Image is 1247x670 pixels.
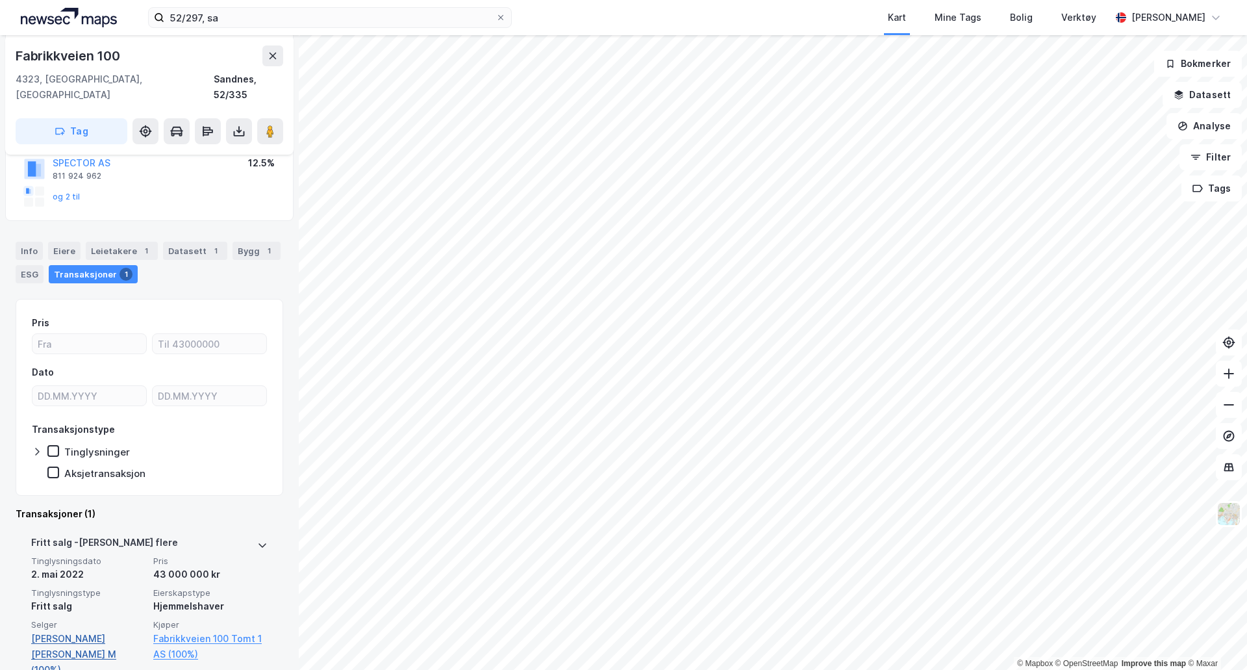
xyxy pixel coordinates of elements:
[1122,659,1186,668] a: Improve this map
[31,567,145,582] div: 2. mai 2022
[31,535,178,556] div: Fritt salg - [PERSON_NAME] flere
[1166,113,1242,139] button: Analyse
[1061,10,1096,25] div: Verktøy
[935,10,981,25] div: Mine Tags
[49,265,138,283] div: Transaksjoner
[153,567,268,582] div: 43 000 000 kr
[16,506,283,522] div: Transaksjoner (1)
[262,244,275,257] div: 1
[16,265,44,283] div: ESG
[1010,10,1033,25] div: Bolig
[153,386,266,406] input: DD.MM.YYYY
[888,10,906,25] div: Kart
[153,619,268,630] span: Kjøper
[214,71,283,103] div: Sandnes, 52/335
[16,242,43,260] div: Info
[120,268,132,281] div: 1
[1163,82,1242,108] button: Datasett
[153,599,268,614] div: Hjemmelshaver
[31,619,145,630] span: Selger
[1017,659,1053,668] a: Mapbox
[86,242,158,260] div: Leietakere
[1181,175,1242,201] button: Tags
[32,386,146,406] input: DD.MM.YYYY
[1154,51,1242,77] button: Bokmerker
[1131,10,1205,25] div: [PERSON_NAME]
[31,556,145,567] span: Tinglysningsdato
[64,467,145,480] div: Aksjetransaksjon
[153,334,266,354] input: Til 43000000
[31,599,145,614] div: Fritt salg
[16,45,123,66] div: Fabrikkveien 100
[48,242,81,260] div: Eiere
[153,556,268,567] span: Pris
[248,155,275,171] div: 12.5%
[153,631,268,662] a: Fabrikkveien 100 Tomt 1 AS (100%)
[1216,502,1241,526] img: Z
[21,8,117,27] img: logo.a4113a55bc3d86da70a041830d287a7e.svg
[1179,144,1242,170] button: Filter
[1055,659,1118,668] a: OpenStreetMap
[163,242,227,260] div: Datasett
[153,587,268,599] span: Eierskapstype
[209,244,222,257] div: 1
[16,71,214,103] div: 4323, [GEOGRAPHIC_DATA], [GEOGRAPHIC_DATA]
[31,587,145,599] span: Tinglysningstype
[164,8,496,27] input: Søk på adresse, matrikkel, gårdeiere, leietakere eller personer
[64,446,130,458] div: Tinglysninger
[53,171,101,181] div: 811 924 962
[140,244,153,257] div: 1
[1182,608,1247,670] iframe: Chat Widget
[32,334,146,354] input: Fra
[32,365,54,380] div: Dato
[32,422,115,437] div: Transaksjonstype
[16,118,127,144] button: Tag
[233,242,281,260] div: Bygg
[32,315,49,331] div: Pris
[1182,608,1247,670] div: Kontrollprogram for chat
